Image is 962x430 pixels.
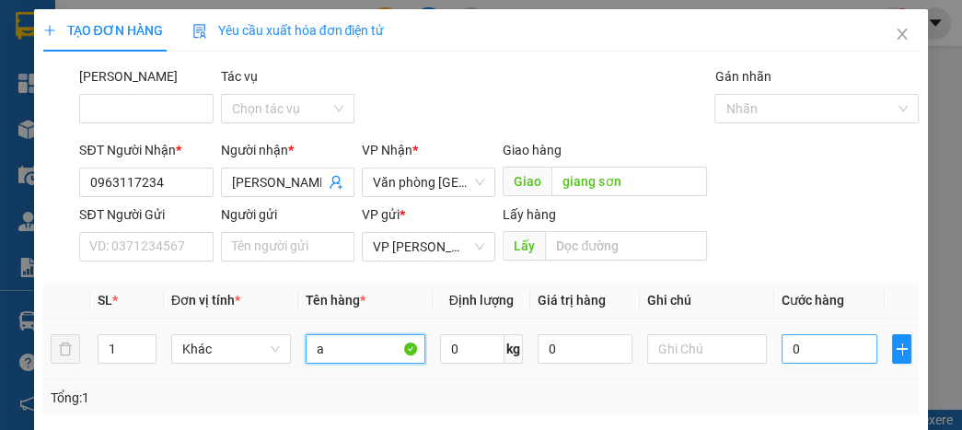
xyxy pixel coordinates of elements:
[892,334,912,364] button: plus
[782,293,844,308] span: Cước hàng
[192,23,385,38] span: Yêu cầu xuất hóa đơn điện tử
[79,94,213,123] input: Mã ĐH
[503,207,556,222] span: Lấy hàng
[373,169,484,196] span: Văn phòng Tân Kỳ
[893,342,911,356] span: plus
[51,334,80,364] button: delete
[182,335,280,363] span: Khác
[221,69,258,84] label: Tác vụ
[221,204,354,225] div: Người gửi
[79,140,213,160] div: SĐT Người Nhận
[551,167,707,196] input: Dọc đường
[373,233,484,261] span: VP Ngọc Hồi
[362,143,412,157] span: VP Nhận
[43,24,56,37] span: plus
[449,293,514,308] span: Định lượng
[306,334,425,364] input: VD: Bàn, Ghế
[10,48,44,140] img: logo.jpg
[647,334,767,364] input: Ghi Chú
[192,24,207,39] img: icon
[79,204,213,225] div: SĐT Người Gửi
[545,231,707,261] input: Dọc đường
[98,293,112,308] span: SL
[79,69,178,84] label: Mã ĐH
[221,140,354,160] div: Người nhận
[503,231,545,261] span: Lấy
[503,143,562,157] span: Giao hàng
[895,27,910,41] span: close
[538,334,632,364] input: 0
[306,293,365,308] span: Tên hàng
[43,23,163,38] span: TẠO ĐƠN HÀNG
[640,283,774,319] th: Ghi chú
[362,204,495,225] div: VP gửi
[504,334,523,364] span: kg
[171,293,240,308] span: Đơn vị tính
[329,175,343,190] span: user-add
[538,293,606,308] span: Giá trị hàng
[51,388,374,408] div: Tổng: 1
[714,69,771,84] label: Gán nhãn
[53,15,192,167] b: XE GIƯỜNG NẰM CAO CẤP HÙNG THỤC
[876,9,928,61] button: Close
[503,167,551,196] span: Giao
